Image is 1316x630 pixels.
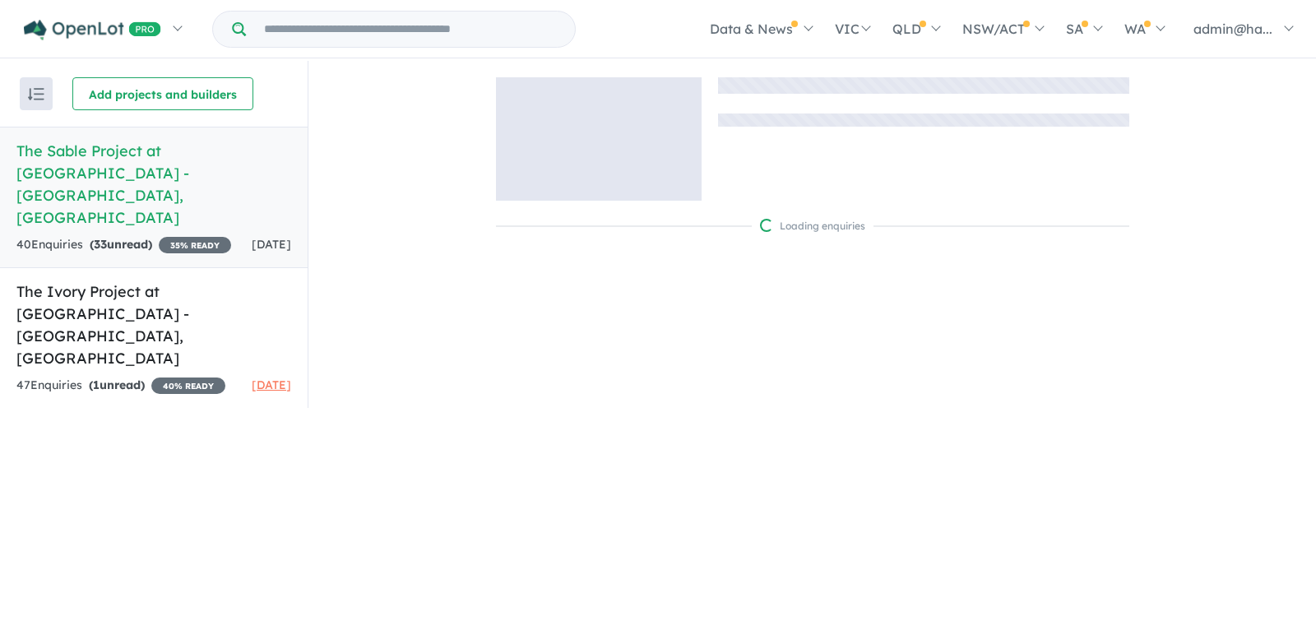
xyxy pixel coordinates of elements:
span: [DATE] [252,378,291,392]
span: 35 % READY [159,237,231,253]
span: 33 [94,237,107,252]
img: Openlot PRO Logo White [24,20,161,40]
h5: The Sable Project at [GEOGRAPHIC_DATA] - [GEOGRAPHIC_DATA] , [GEOGRAPHIC_DATA] [16,140,291,229]
div: 47 Enquir ies [16,376,225,396]
button: Add projects and builders [72,77,253,110]
div: 40 Enquir ies [16,235,231,255]
span: 40 % READY [151,378,225,394]
div: Loading enquiries [760,218,865,234]
h5: The Ivory Project at [GEOGRAPHIC_DATA] - [GEOGRAPHIC_DATA] , [GEOGRAPHIC_DATA] [16,280,291,369]
strong: ( unread) [89,378,145,392]
span: 1 [93,378,100,392]
input: Try estate name, suburb, builder or developer [249,12,572,47]
img: sort.svg [28,88,44,100]
span: admin@ha... [1193,21,1272,37]
strong: ( unread) [90,237,152,252]
span: [DATE] [252,237,291,252]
